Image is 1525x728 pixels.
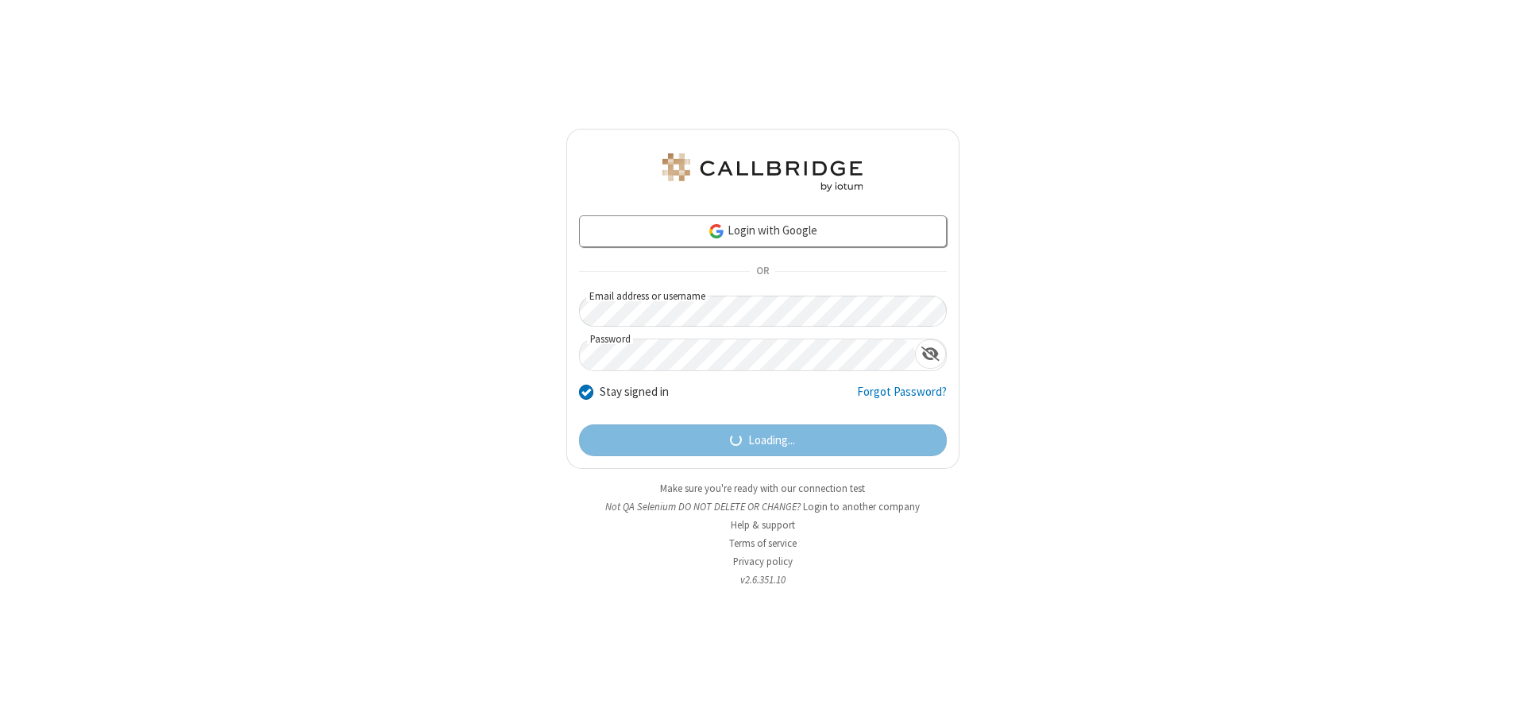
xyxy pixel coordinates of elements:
a: Terms of service [729,536,797,550]
a: Login with Google [579,215,947,247]
span: OR [750,261,775,283]
button: Loading... [579,424,947,456]
label: Stay signed in [600,383,669,401]
a: Make sure you're ready with our connection test [660,482,865,495]
li: Not QA Selenium DO NOT DELETE OR CHANGE? [566,499,959,514]
span: Loading... [748,432,795,450]
div: Show password [915,339,946,369]
img: QA Selenium DO NOT DELETE OR CHANGE [659,153,866,192]
a: Forgot Password? [857,383,947,413]
button: Login to another company [803,499,920,514]
img: google-icon.png [708,223,725,240]
a: Help & support [731,518,795,532]
iframe: Chat [1485,687,1513,717]
a: Privacy policy [733,555,793,568]
li: v2.6.351.10 [566,572,959,587]
input: Password [580,339,915,370]
input: Email address or username [579,296,947,327]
